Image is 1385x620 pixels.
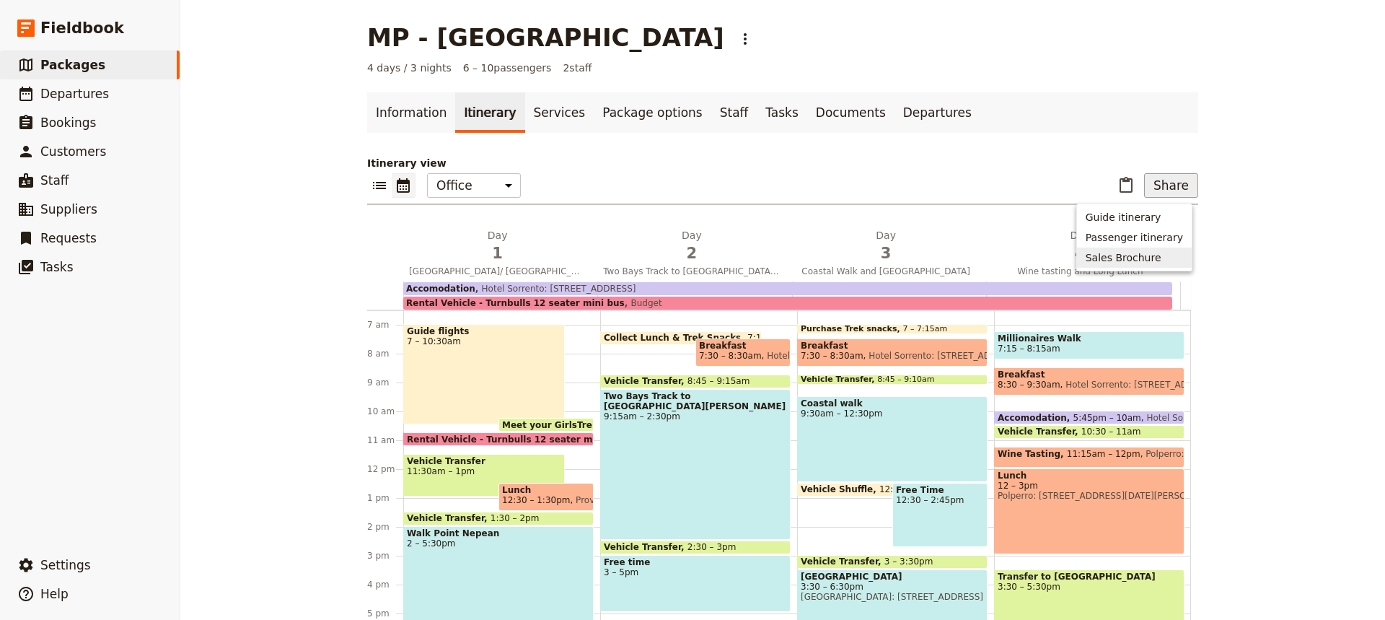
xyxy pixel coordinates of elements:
span: 12:30 – 1:30pm [502,495,570,505]
span: Settings [40,558,91,572]
a: Documents [807,92,894,133]
span: Packages [40,58,105,72]
span: Breakfast [801,341,984,351]
span: [GEOGRAPHIC_DATA] [801,572,984,582]
div: 2 pm [367,521,403,533]
span: 11:30am – 1pm [407,466,561,476]
span: 2 – 5:30pm [407,538,590,549]
button: Day2Two Bays Track to [GEOGRAPHIC_DATA][PERSON_NAME] [597,228,791,281]
span: Free time [604,557,787,567]
span: Wine Tasting [998,449,1067,459]
div: 12 pm [367,463,403,475]
span: Collect Lunch & Trek Snacks [604,333,747,343]
span: 9:30am – 12:30pm [801,409,984,419]
span: Customers [40,144,106,159]
span: Coastal walk [801,398,984,409]
span: Walk Point Nepean [407,528,590,538]
div: Meet your GirlsTrek Guide [498,418,594,432]
a: Services [525,92,594,133]
span: 7:30 – 8:30am [699,351,762,361]
span: Rental Vehicle - Turnbulls 12 seater mini bus [407,435,631,444]
span: 7:15 – 7:45am [747,333,810,343]
span: Two Bays Track to [GEOGRAPHIC_DATA][PERSON_NAME] [597,266,786,277]
span: 1:30 – 2pm [491,513,540,523]
div: Lunch12 – 3pmPolperro: [STREET_ADDRESS][DATE][PERSON_NAME][DATE][PERSON_NAME] [994,468,1184,554]
span: Vehicle Transfer [801,556,884,567]
div: Collect Lunch & Trek Snacks7:15 – 7:45am [600,331,762,345]
span: 12 – 3pm [998,481,1181,491]
span: Requests [40,231,97,245]
span: Millionaires Walk [998,333,1181,344]
a: Staff [711,92,757,133]
span: Free Time [896,485,984,495]
span: 12:30 – 2:45pm [896,495,984,505]
div: 8 am [367,348,403,359]
span: 3 [798,243,975,264]
span: Lunch [998,471,1181,481]
span: Two Bays Track to [GEOGRAPHIC_DATA][PERSON_NAME] [604,391,787,411]
div: Vehicle Transfer11:30am – 1pm [403,454,565,497]
span: Polperro: [STREET_ADDRESS][DATE][PERSON_NAME][DATE][PERSON_NAME] [998,491,1181,501]
button: Passenger itinerary [1077,227,1192,248]
span: 8:45 – 9:15am [687,376,750,386]
button: List view [367,173,392,198]
span: Bookings [40,115,96,130]
span: Fieldbook [40,17,124,39]
div: Vehicle Transfer2:30 – 3pm [600,541,791,554]
div: 1 pm [367,492,403,504]
h1: MP - [GEOGRAPHIC_DATA] [367,23,724,52]
div: Vehicle Transfer10:30 – 11am [994,425,1184,439]
a: Itinerary [455,92,524,133]
span: 3 – 5pm [604,567,787,577]
span: 3 – 3:30pm [884,556,933,567]
button: Share [1144,173,1198,198]
button: Calendar view [392,173,415,198]
span: Sales Brochure [1086,250,1161,265]
span: Hotel Sorrento: [STREET_ADDRESS] [475,284,636,294]
h2: Day [798,228,975,264]
span: Breakfast [699,341,787,351]
span: Suppliers [40,202,97,217]
div: Rental Vehicle - Turnbulls 12 seater mini busBudgetAccomodationHotel Sorrento: [STREET_ADDRESS] [403,281,1181,310]
span: Vehicle Transfer [604,376,687,386]
span: Guide itinerary [1086,210,1161,224]
span: 2:30 – 3pm [687,542,737,552]
span: Tasks [40,260,74,274]
div: 10 am [367,406,403,417]
span: Hotel Sorrento: [STREET_ADDRESS] [1060,380,1220,390]
span: 8:30 – 9:30am [998,380,1060,390]
span: 12:30 – 1pm [879,484,933,494]
span: 1 [409,243,586,264]
span: Lunch [502,485,590,495]
span: Purchase Trek snacks [801,325,902,333]
div: 3 pm [367,550,403,562]
div: Vehicle Transfer8:45 – 9:15am [600,375,791,388]
div: Guide flights7 – 10:30am [403,324,565,424]
span: 3:30 – 6:30pm [801,582,984,592]
a: Tasks [757,92,807,133]
span: Help [40,587,69,601]
span: 10:30 – 11am [1081,427,1141,437]
div: Lunch12:30 – 1:30pmProvincia: [STREET_ADDRESS] [498,483,594,511]
span: Staff [40,173,69,188]
h2: Day [409,228,586,264]
div: 4 pm [367,579,403,590]
div: Rental Vehicle - Turnbulls 12 seater mini busBudget [403,297,1172,310]
span: 3:30 – 5:30pm [998,582,1181,592]
span: 9:15am – 2:30pm [604,411,787,422]
span: Vehicle Transfer [998,427,1081,437]
button: Guide itinerary [1077,207,1192,227]
div: 11 am [367,435,403,446]
span: Vehicle Transfer [801,375,877,384]
span: Hotel Sorrento: [STREET_ADDRESS] [1141,413,1301,422]
span: Guide flights [407,326,561,336]
a: Information [367,92,455,133]
span: 6 – 10 passengers [463,61,552,75]
span: Vehicle Shuffle [801,484,879,494]
span: Coastal Walk and [GEOGRAPHIC_DATA] [792,266,980,277]
span: Rental Vehicle - Turnbulls 12 seater mini bus [406,298,625,308]
div: Purchase Trek snacks7 – 7:15am [797,324,988,334]
a: Departures [894,92,980,133]
button: Sales Brochure [1077,248,1192,268]
div: Millionaires Walk7:15 – 8:15am [994,331,1184,359]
